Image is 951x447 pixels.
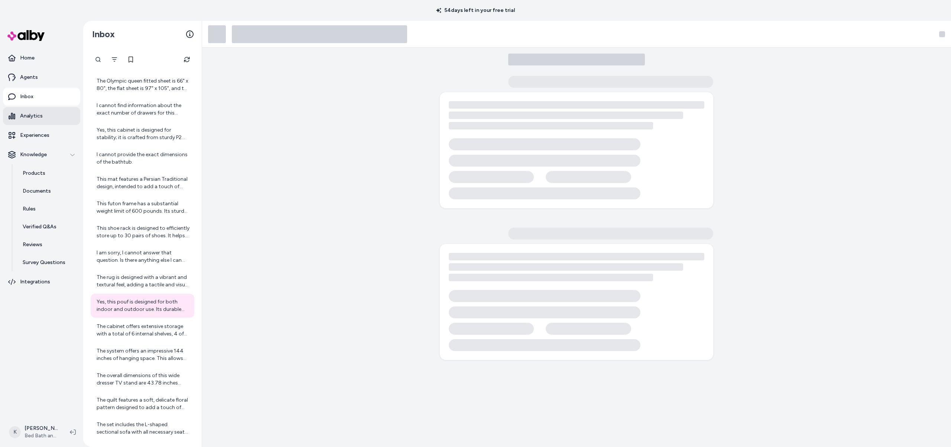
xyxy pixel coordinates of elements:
span: K [9,426,21,438]
a: Verified Q&As [15,218,80,236]
span: Bed Bath and Beyond [25,432,58,440]
button: Knowledge [3,146,80,164]
div: The cabinet offers extensive storage with a total of 6 internal shelves, 4 of which are adjustabl... [97,323,190,338]
p: Inbox [20,93,33,100]
a: Yes, this cabinet is designed for stability; it is crafted from sturdy P2 MDF and includes an ant... [91,122,194,146]
div: Yes, this pouf is designed for both indoor and outdoor use. Its durable Sunbrella cover makes it ... [97,298,190,313]
p: [PERSON_NAME] [25,425,58,432]
div: Yes, this cabinet is designed for stability; it is crafted from sturdy P2 MDF and includes an ant... [97,126,190,141]
a: The system offers an impressive 144 inches of hanging space. This allows you to organize a substa... [91,343,194,367]
p: Documents [23,187,51,195]
a: This futon frame has a substantial weight limit of 600 pounds. Its sturdy solid metal base and in... [91,196,194,219]
a: Yes, this pouf is designed for both indoor and outdoor use. Its durable Sunbrella cover makes it ... [91,294,194,318]
a: Survey Questions [15,254,80,271]
a: The Olympic queen fitted sheet is 66" x 80", the flat sheet is 97" x 105", and the pillowcase is ... [91,73,194,97]
a: Documents [15,182,80,200]
div: The Olympic queen fitted sheet is 66" x 80", the flat sheet is 97" x 105", and the pillowcase is ... [97,77,190,92]
p: Home [20,54,35,62]
p: Products [23,170,45,177]
a: The overall dimensions of this wide dresser TV stand are 43.78 inches deep, 11.81 inches wide, an... [91,367,194,391]
a: Integrations [3,273,80,291]
div: This shoe rack is designed to efficiently store up to 30 pairs of shoes. It helps you keep your f... [97,225,190,239]
a: I cannot provide the exact dimensions of the bathtub. [91,147,194,170]
a: Analytics [3,107,80,125]
p: Analytics [20,112,43,120]
img: alby Logo [7,30,45,41]
a: Inbox [3,88,80,106]
button: Refresh [179,52,194,67]
p: 54 days left in your free trial [432,7,519,14]
p: Experiences [20,132,49,139]
p: Reviews [23,241,42,248]
p: Survey Questions [23,259,65,266]
a: Experiences [3,126,80,144]
a: Reviews [15,236,80,254]
div: The rug is designed with a vibrant and textural feel, adding a tactile and visual richness to you... [97,274,190,289]
a: Rules [15,200,80,218]
a: I am sorry, I cannot answer that question. Is there anything else I can help you with? [91,245,194,268]
a: The set includes the L-shaped sectional sofa with all necessary seat and back cushions. It also c... [91,417,194,440]
div: This mat features a Persian Traditional design, intended to add a touch of timeless elegance and ... [97,176,190,190]
p: Rules [23,205,36,213]
div: The overall dimensions of this wide dresser TV stand are 43.78 inches deep, 11.81 inches wide, an... [97,372,190,387]
a: The rug is designed with a vibrant and textural feel, adding a tactile and visual richness to you... [91,269,194,293]
div: I cannot provide the exact dimensions of the bathtub. [97,151,190,166]
div: The set includes the L-shaped sectional sofa with all necessary seat and back cushions. It also c... [97,421,190,436]
a: This mat features a Persian Traditional design, intended to add a touch of timeless elegance and ... [91,171,194,195]
p: Knowledge [20,151,47,158]
a: Agents [3,68,80,86]
p: Integrations [20,278,50,286]
h2: Inbox [92,29,115,40]
a: I cannot find information about the exact number of drawers for this product. [91,97,194,121]
a: The cabinet offers extensive storage with a total of 6 internal shelves, 4 of which are adjustabl... [91,318,194,342]
a: This shoe rack is designed to efficiently store up to 30 pairs of shoes. It helps you keep your f... [91,220,194,244]
p: Agents [20,74,38,81]
p: Verified Q&As [23,223,56,231]
a: Products [15,164,80,182]
div: I cannot find information about the exact number of drawers for this product. [97,102,190,117]
button: K[PERSON_NAME]Bed Bath and Beyond [4,420,64,444]
a: The quilt features a soft, delicate floral pattern designed to add a touch of nature's charm and ... [91,392,194,416]
div: The quilt features a soft, delicate floral pattern designed to add a touch of nature's charm and ... [97,396,190,411]
div: This futon frame has a substantial weight limit of 600 pounds. Its sturdy solid metal base and in... [97,200,190,215]
div: I am sorry, I cannot answer that question. Is there anything else I can help you with? [97,249,190,264]
button: Filter [107,52,122,67]
a: Home [3,49,80,67]
div: The system offers an impressive 144 inches of hanging space. This allows you to organize a substa... [97,347,190,362]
